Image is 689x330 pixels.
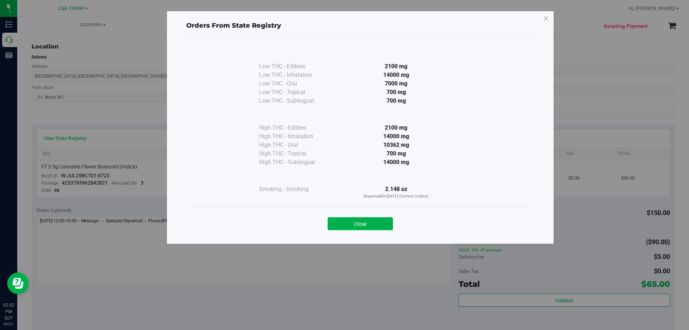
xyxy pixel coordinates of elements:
[259,88,331,97] div: Low THC - Topical
[328,217,393,230] button: Close
[331,62,461,71] div: 2100 mg
[331,132,461,141] div: 14000 mg
[259,185,331,194] div: Smoking - Smoking
[331,194,461,200] p: Dispensable [DATE] (Current Orders)
[331,71,461,79] div: 14000 mg
[259,79,331,88] div: Low THC - Oral
[259,124,331,132] div: High THC - Edibles
[331,158,461,167] div: 14000 mg
[259,97,331,105] div: Low THC - Sublingual
[259,149,331,158] div: High THC - Topical
[7,273,29,294] iframe: Resource center
[259,158,331,167] div: High THC - Sublingual
[259,62,331,71] div: Low THC - Edibles
[259,71,331,79] div: Low THC - Inhalation
[259,132,331,141] div: High THC - Inhalation
[259,141,331,149] div: High THC - Oral
[331,79,461,88] div: 7000 mg
[331,88,461,97] div: 700 mg
[331,149,461,158] div: 700 mg
[331,141,461,149] div: 10362 mg
[186,22,281,29] span: Orders From State Registry
[331,185,461,200] div: 2.148 oz
[331,97,461,105] div: 700 mg
[331,124,461,132] div: 2100 mg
